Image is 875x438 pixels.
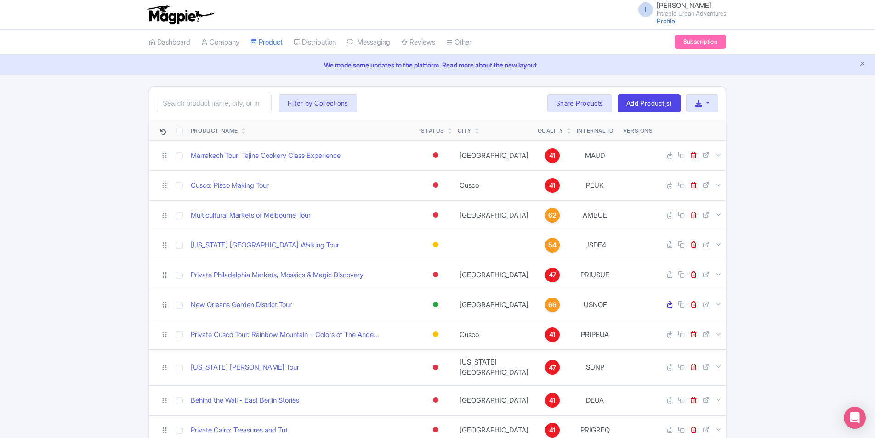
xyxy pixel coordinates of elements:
td: Cusco [454,320,534,349]
td: USDE4 [571,230,619,260]
div: Status [421,127,444,135]
div: Inactive [431,268,440,281]
td: DEUA [571,385,619,415]
a: 41 [538,178,567,193]
small: Intrepid Urban Adventures [657,11,726,17]
td: [US_STATE][GEOGRAPHIC_DATA] [454,349,534,385]
span: 41 [549,330,556,340]
div: Inactive [431,208,440,222]
a: 41 [538,148,567,163]
div: Open Intercom Messenger [844,407,866,429]
span: 62 [548,210,557,220]
th: Versions [619,120,657,141]
a: Multicultural Markets of Melbourne Tour [191,210,311,221]
div: Inactive [431,361,440,374]
span: 47 [549,270,556,280]
a: 41 [538,327,567,342]
td: PRIUSUE [571,260,619,290]
td: MAUD [571,140,619,170]
img: logo-ab69f6fb50320c5b225c76a69d11143b.png [144,5,216,25]
td: [GEOGRAPHIC_DATA] [454,290,534,320]
div: Building [431,328,440,341]
input: Search product name, city, or interal id [157,95,272,112]
a: [US_STATE] [PERSON_NAME] Tour [191,362,299,373]
a: 62 [538,208,567,223]
a: Add Product(s) [618,94,681,112]
td: [GEOGRAPHIC_DATA] [454,260,534,290]
a: Reviews [401,30,435,55]
span: 41 [549,425,556,435]
div: Active [431,298,440,311]
span: 41 [549,151,556,161]
a: New Orleans Garden District Tour [191,300,292,310]
a: Share Products [547,94,612,112]
a: [US_STATE] [GEOGRAPHIC_DATA] Walking Tour [191,240,339,251]
div: Quality [538,127,563,135]
a: 47 [538,268,567,282]
a: 54 [538,238,567,253]
span: 41 [549,395,556,405]
a: We made some updates to the platform. Read more about the new layout [6,60,869,70]
td: [GEOGRAPHIC_DATA] [454,385,534,415]
th: Internal ID [571,120,619,141]
td: Cusco [454,170,534,200]
a: Private Cairo: Treasures and Tut [191,425,288,436]
a: Other [446,30,472,55]
div: Building [431,238,440,252]
span: 41 [549,180,556,191]
a: Private Philadelphia Markets, Mosaics & Magic Discovery [191,270,364,281]
a: Dashboard [149,30,190,55]
div: Inactive [431,423,440,437]
div: Inactive [431,393,440,407]
span: 66 [548,300,557,310]
td: PRIPEUA [571,320,619,349]
td: USNOF [571,290,619,320]
a: 41 [538,393,567,408]
div: City [458,127,472,135]
span: 54 [548,240,557,250]
td: AMBUE [571,200,619,230]
a: 66 [538,298,567,312]
td: PEUK [571,170,619,200]
a: I [PERSON_NAME] Intrepid Urban Adventures [633,2,726,17]
a: Messaging [347,30,390,55]
span: I [638,2,653,17]
a: Product [250,30,283,55]
td: [GEOGRAPHIC_DATA] [454,200,534,230]
div: Product Name [191,127,238,135]
button: Close announcement [859,59,866,70]
td: SUNP [571,349,619,385]
a: Private Cusco Tour: Rainbow Mountain – Colors of The Ande... [191,330,379,340]
div: Inactive [431,179,440,192]
a: 47 [538,360,567,375]
a: Subscription [675,35,726,49]
span: [PERSON_NAME] [657,1,711,10]
td: [GEOGRAPHIC_DATA] [454,140,534,170]
a: Company [201,30,239,55]
a: Behind the Wall - East Berlin Stories [191,395,299,406]
a: 41 [538,423,567,438]
button: Filter by Collections [279,94,357,112]
div: Inactive [431,149,440,162]
a: Marrakech Tour: Tajine Cookery Class Experience [191,151,341,161]
a: Profile [657,17,675,25]
span: 47 [549,363,556,373]
a: Distribution [294,30,336,55]
a: Cusco: Pisco Making Tour [191,180,269,191]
